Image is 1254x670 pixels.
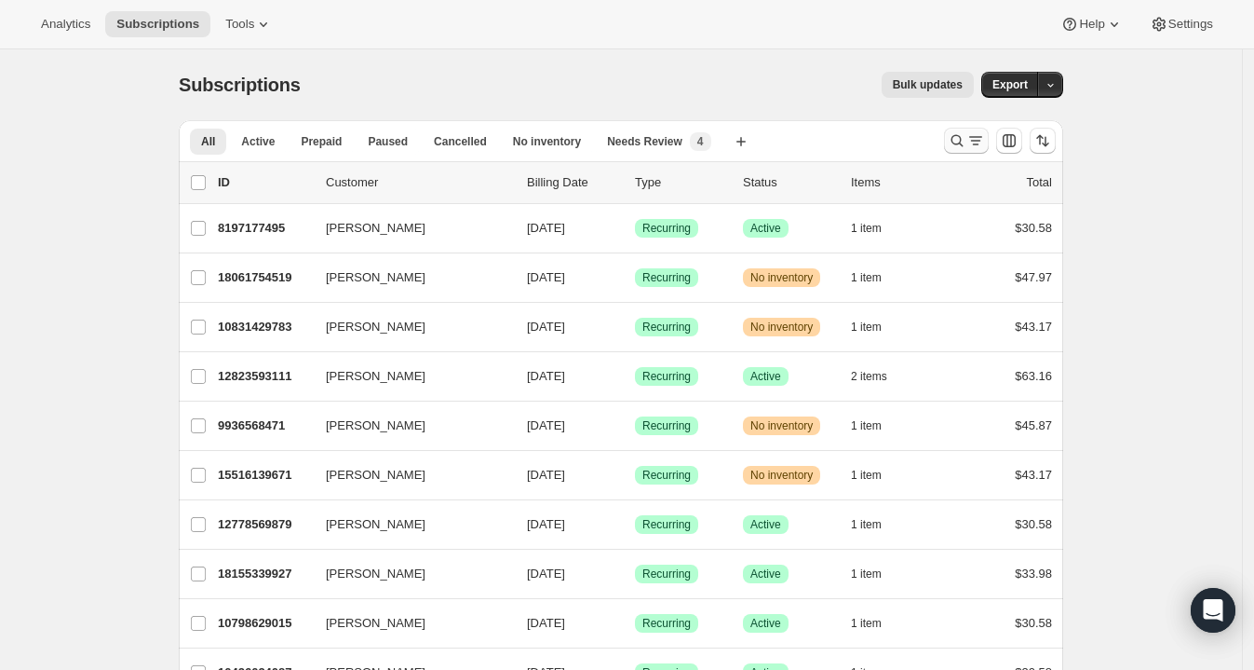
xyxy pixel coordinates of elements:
span: $43.17 [1015,320,1052,334]
span: $30.58 [1015,221,1052,235]
div: 8197177495[PERSON_NAME][DATE]SuccessRecurringSuccessActive1 item$30.58 [218,215,1052,241]
span: Recurring [642,517,691,532]
span: Tools [225,17,254,32]
button: [PERSON_NAME] [315,411,501,441]
button: Create new view [726,129,756,155]
span: [PERSON_NAME] [326,318,425,336]
button: Export [981,72,1039,98]
span: Recurring [642,369,691,384]
button: [PERSON_NAME] [315,362,501,391]
span: $30.58 [1015,517,1052,531]
span: Recurring [642,567,691,581]
button: [PERSON_NAME] [315,510,501,540]
p: Total [1027,173,1052,192]
span: 4 [697,134,704,149]
span: [DATE] [527,468,565,482]
span: Prepaid [301,134,342,149]
span: Recurring [642,616,691,631]
div: 18155339927[PERSON_NAME][DATE]SuccessRecurringSuccessActive1 item$33.98 [218,561,1052,587]
span: [DATE] [527,567,565,581]
span: Export [992,77,1028,92]
div: 10831429783[PERSON_NAME][DATE]SuccessRecurringWarningNo inventory1 item$43.17 [218,314,1052,340]
p: ID [218,173,311,192]
p: 18061754519 [218,268,311,287]
button: [PERSON_NAME] [315,559,501,589]
button: Settings [1139,11,1224,37]
span: No inventory [750,418,813,433]
span: No inventory [750,270,813,285]
span: Recurring [642,270,691,285]
span: Analytics [41,17,90,32]
div: 9936568471[PERSON_NAME][DATE]SuccessRecurringWarningNo inventory1 item$45.87 [218,413,1052,439]
span: Recurring [642,221,691,236]
span: Recurring [642,320,691,335]
p: Billing Date [527,173,620,192]
button: Tools [214,11,284,37]
span: [PERSON_NAME] [326,417,425,435]
button: 1 item [851,462,902,488]
button: 1 item [851,512,902,538]
button: Bulk updates [882,72,974,98]
span: [PERSON_NAME] [326,219,425,238]
span: No inventory [750,468,813,483]
p: 10798629015 [218,614,311,633]
button: [PERSON_NAME] [315,608,501,638]
div: Type [635,173,728,192]
p: 12778569879 [218,515,311,534]
span: Bulk updates [893,77,963,92]
span: [PERSON_NAME] [326,515,425,534]
button: 1 item [851,314,902,340]
span: [PERSON_NAME] [326,565,425,583]
button: [PERSON_NAME] [315,263,501,293]
p: 15516139671 [218,466,311,485]
span: 1 item [851,616,882,631]
button: 1 item [851,413,902,439]
span: $30.58 [1015,616,1052,630]
span: Settings [1168,17,1213,32]
p: 18155339927 [218,565,311,583]
span: 1 item [851,270,882,285]
div: 10798629015[PERSON_NAME][DATE]SuccessRecurringSuccessActive1 item$30.58 [218,610,1052,636]
span: Help [1079,17,1104,32]
span: $63.16 [1015,369,1052,383]
button: Subscriptions [105,11,210,37]
span: Active [750,221,781,236]
button: Help [1049,11,1134,37]
span: Cancelled [434,134,487,149]
span: [PERSON_NAME] [326,367,425,386]
button: Analytics [30,11,101,37]
span: $33.98 [1015,567,1052,581]
span: 1 item [851,567,882,581]
button: 1 item [851,561,902,587]
span: Subscriptions [179,75,301,95]
span: [DATE] [527,517,565,531]
button: 2 items [851,363,908,390]
span: Active [750,369,781,384]
span: Needs Review [607,134,682,149]
p: 8197177495 [218,219,311,238]
span: 1 item [851,221,882,236]
p: 10831429783 [218,318,311,336]
span: [DATE] [527,616,565,630]
div: 18061754519[PERSON_NAME][DATE]SuccessRecurringWarningNo inventory1 item$47.97 [218,265,1052,291]
span: [PERSON_NAME] [326,466,425,485]
span: [PERSON_NAME] [326,614,425,633]
button: 1 item [851,215,902,241]
span: 1 item [851,320,882,335]
button: Customize table column order and visibility [996,128,1022,154]
span: [PERSON_NAME] [326,268,425,287]
button: Sort the results [1030,128,1056,154]
span: 1 item [851,468,882,483]
button: Search and filter results [944,128,989,154]
div: 12823593111[PERSON_NAME][DATE]SuccessRecurringSuccessActive2 items$63.16 [218,363,1052,390]
span: [DATE] [527,418,565,432]
span: [DATE] [527,270,565,284]
p: Customer [326,173,512,192]
span: Active [241,134,275,149]
span: [DATE] [527,369,565,383]
p: 9936568471 [218,417,311,435]
div: 15516139671[PERSON_NAME][DATE]SuccessRecurringWarningNo inventory1 item$43.17 [218,462,1052,488]
button: [PERSON_NAME] [315,312,501,342]
span: Active [750,517,781,532]
span: All [201,134,215,149]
